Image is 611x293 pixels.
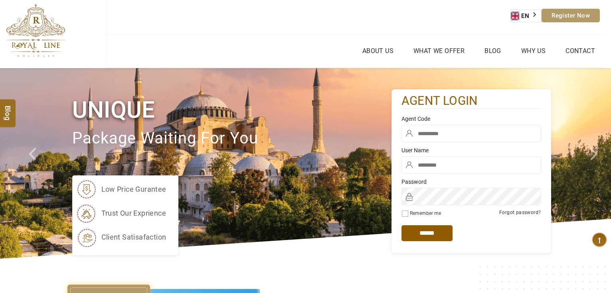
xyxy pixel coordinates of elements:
[401,178,541,186] label: Password
[76,227,166,247] li: client satisafaction
[482,45,503,57] a: Blog
[72,125,392,152] p: package waiting for you
[510,10,542,22] div: Language
[511,10,541,22] a: EN
[519,45,548,57] a: Why Us
[410,210,441,216] label: Remember me
[510,10,542,22] aside: Language selected: English
[564,45,597,57] a: Contact
[401,115,541,123] label: Agent Code
[401,93,541,109] h2: agent login
[72,95,392,125] h1: Unique
[411,45,467,57] a: What we Offer
[18,68,49,259] a: Check next prev
[580,68,611,259] a: Check next image
[542,9,600,22] a: Register Now
[499,210,541,215] a: Forgot password?
[76,203,166,223] li: trust our exprience
[401,146,541,154] label: User Name
[76,179,166,199] li: low price gurantee
[360,45,395,57] a: About Us
[6,4,65,57] img: The Royal Line Holidays
[3,105,13,112] span: Blog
